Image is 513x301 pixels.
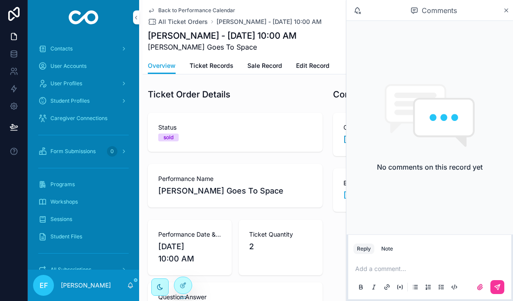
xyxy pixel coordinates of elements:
[158,185,312,197] span: [PERSON_NAME] Goes To Space
[381,245,393,252] div: Note
[50,80,82,87] span: User Profiles
[148,88,230,100] h1: Ticket Order Details
[33,144,134,159] a: Form Submissions0
[50,63,87,70] span: User Accounts
[158,230,221,239] span: Performance Date & Time
[50,181,75,188] span: Programs
[343,179,497,187] span: Email
[148,30,296,42] h1: [PERSON_NAME] - [DATE] 10:00 AM
[33,41,134,57] a: Contacts
[50,97,90,104] span: Student Profiles
[422,5,457,16] span: Comments
[50,198,78,205] span: Workshops
[69,10,99,24] img: App logo
[50,233,82,240] span: Student Files
[33,229,134,244] a: Student Files
[50,216,72,223] span: Sessions
[148,58,176,74] a: Overview
[190,58,233,75] a: Ticket Records
[33,262,134,278] a: All Subscriptions
[249,241,254,253] span: 2
[28,35,139,270] div: scrollable content
[377,162,483,172] h2: No comments on this record yet
[148,42,296,52] span: [PERSON_NAME] Goes To Space
[353,244,374,254] button: Reply
[33,110,134,126] a: Caregiver Connections
[33,58,134,74] a: User Accounts
[33,93,134,109] a: Student Profiles
[33,177,134,192] a: Programs
[163,134,173,141] div: sold
[50,148,96,155] span: Form Submissions
[343,134,410,146] a: [PERSON_NAME]
[50,45,73,52] span: Contacts
[107,146,117,157] div: 0
[343,123,497,132] span: Contact
[158,241,221,265] span: [DATE] 10:00 AM
[50,115,107,122] span: Caregiver Connections
[249,230,312,239] span: Ticket Quantity
[378,244,396,254] button: Note
[247,61,282,70] span: Sale Record
[190,61,233,70] span: Ticket Records
[148,61,176,70] span: Overview
[217,17,322,26] a: [PERSON_NAME] - [DATE] 10:00 AM
[158,174,312,183] span: Performance Name
[158,7,235,14] span: Back to Performance Calendar
[148,7,235,14] a: Back to Performance Calendar
[158,123,312,132] span: Status
[296,61,330,70] span: Edit Record
[40,280,48,291] span: EF
[343,189,497,201] a: [PERSON_NAME][EMAIL_ADDRESS][PERSON_NAME][DOMAIN_NAME]
[296,58,330,75] a: Edit Record
[61,281,111,290] p: [PERSON_NAME]
[33,76,134,91] a: User Profiles
[33,194,134,210] a: Workshops
[33,211,134,227] a: Sessions
[158,17,208,26] span: All Ticket Orders
[50,266,91,273] span: All Subscriptions
[247,58,282,75] a: Sale Record
[333,88,396,100] h1: Contact Details
[148,17,208,26] a: All Ticket Orders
